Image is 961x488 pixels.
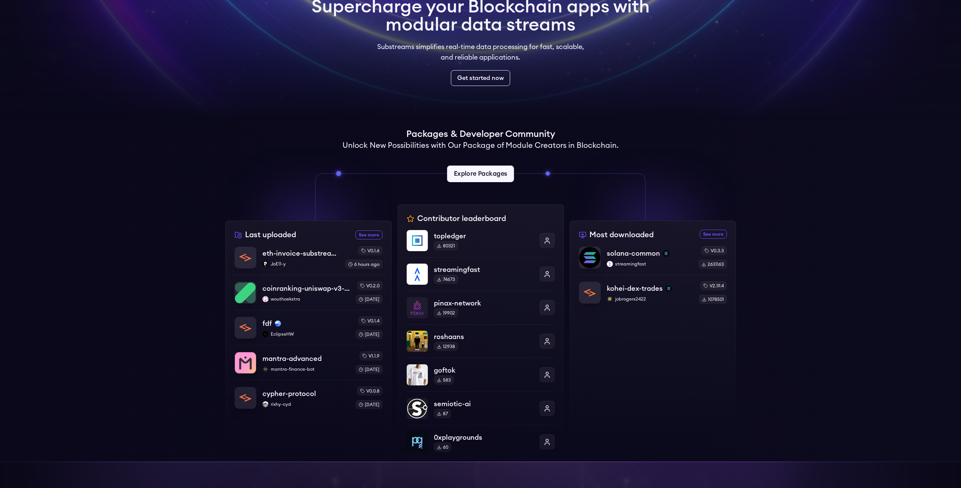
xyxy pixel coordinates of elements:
[407,391,555,425] a: semiotic-aisemiotic-ai87
[434,331,534,342] p: roshaans
[234,246,383,275] a: eth-invoice-substreamseth-invoice-substreamsJoE11-yJoE11-yv0.1.66 hours ago
[407,331,428,352] img: roshaans
[447,166,514,182] a: Explore Packages
[356,400,383,409] div: [DATE]
[579,282,600,303] img: kohei-dex-trades
[262,318,272,329] p: fdf
[235,317,256,338] img: fdf
[607,283,663,294] p: kohei-dex-trades
[235,387,256,408] img: cypher-protocol
[451,70,510,86] a: Get started now
[235,247,256,268] img: eth-invoice-substreams
[358,316,383,325] div: v0.1.4
[356,365,383,374] div: [DATE]
[607,261,693,267] p: streamingfast
[579,246,727,275] a: solana-commonsolana-commonsolanastreamingfaststreamingfastv0.3.32631163
[262,366,268,372] img: mantra-finance-bot
[234,275,383,310] a: coinranking-uniswap-v3-forkscoinranking-uniswap-v3-forkswouthoekstrawouthoekstrav0.2.0[DATE]
[607,261,613,267] img: streamingfast
[663,250,669,256] img: solana
[262,248,339,259] p: eth-invoice-substreams
[358,246,383,255] div: v0.1.6
[407,230,555,257] a: topledgertopledger80321
[356,330,383,339] div: [DATE]
[407,291,555,324] a: pinax-networkpinax-network19902
[234,345,383,380] a: mantra-advancedmantra-advancedmantra-finance-botmantra-finance-botv1.1.9[DATE]
[434,399,534,409] p: semiotic-ai
[407,230,428,251] img: topledger
[235,282,256,303] img: coinranking-uniswap-v3-forks
[434,241,458,250] div: 80321
[607,296,693,302] p: jobrogers2422
[262,331,350,337] p: EclipseHW
[235,352,256,373] img: mantra-advanced
[407,431,428,453] img: 0xplaygrounds
[407,324,555,358] a: roshaansroshaans12938
[699,260,727,269] div: 2631163
[434,365,534,376] p: goftok
[579,275,727,304] a: kohei-dex-tradeskohei-dex-tradessolanajobrogers2422jobrogers2422v2.19.41078501
[262,331,268,337] img: EclipseHW
[262,261,339,267] p: JoE11-y
[407,398,428,419] img: semiotic-ai
[407,297,428,318] img: pinax-network
[699,295,727,304] div: 1078501
[434,231,534,241] p: topledger
[407,358,555,391] a: goftokgoftok583
[262,401,268,407] img: rixhy-cyd
[357,281,383,290] div: v0.2.0
[434,376,454,385] div: 583
[262,296,350,302] p: wouthoekstra
[345,260,383,269] div: 6 hours ago
[359,351,383,361] div: v1.1.9
[262,388,316,399] p: cypher-protocol
[579,247,600,268] img: solana-common
[262,296,268,302] img: wouthoekstra
[275,321,281,327] img: base
[607,248,660,259] p: solana-common
[434,264,534,275] p: streamingfast
[356,295,383,304] div: [DATE]
[434,409,451,418] div: 87
[607,296,613,302] img: jobrogers2422
[355,230,383,239] a: See more recently uploaded packages
[434,298,534,308] p: pinax-network
[262,353,322,364] p: mantra-advanced
[407,257,555,291] a: streamingfaststreamingfast74673
[666,285,672,292] img: solana
[434,308,458,318] div: 19902
[407,264,428,285] img: streamingfast
[262,283,350,294] p: coinranking-uniswap-v3-forks
[407,364,428,385] img: goftok
[342,140,619,151] h2: Unlock New Possibilities with Our Package of Module Creators in Blockchain.
[262,401,350,407] p: rixhy-cyd
[262,261,268,267] img: JoE11-y
[434,443,451,452] div: 60
[700,230,727,239] a: See more most downloaded packages
[234,310,383,345] a: fdffdfbaseEclipseHWEclipseHWv0.1.4[DATE]
[407,425,555,453] a: 0xplaygrounds0xplaygrounds60
[434,342,458,351] div: 12938
[372,41,589,63] p: Substreams simplifies real-time data processing for fast, scalable, and reliable applications.
[702,246,727,255] div: v0.3.3
[700,281,727,290] div: v2.19.4
[357,387,383,396] div: v0.0.8
[434,432,534,443] p: 0xplaygrounds
[434,275,458,284] div: 74673
[234,380,383,409] a: cypher-protocolcypher-protocolrixhy-cydrixhy-cydv0.0.8[DATE]
[262,366,350,372] p: mantra-finance-bot
[406,128,555,140] h1: Packages & Developer Community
